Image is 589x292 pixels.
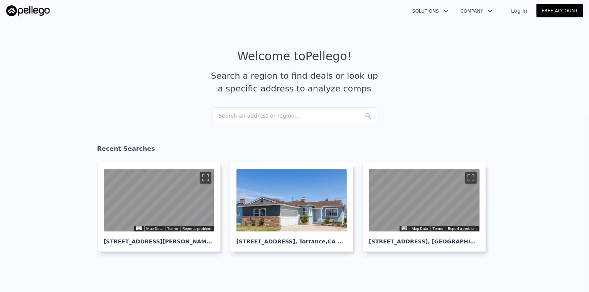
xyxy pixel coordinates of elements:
[147,226,163,231] button: Map Data
[402,226,407,230] button: Keyboard shortcuts
[230,163,359,252] a: [STREET_ADDRESS], Torrance,CA 90504
[369,231,479,245] div: [STREET_ADDRESS] , [GEOGRAPHIC_DATA]
[97,138,492,163] div: Recent Searches
[371,221,397,231] a: Open this area in Google Maps (opens a new window)
[106,221,131,231] a: Open this area in Google Maps (opens a new window)
[236,231,347,245] div: [STREET_ADDRESS] , Torrance
[183,226,212,231] a: Report a problem
[537,4,583,17] a: Free Account
[448,226,477,231] a: Report a problem
[237,49,352,63] div: Welcome to Pellego !
[212,107,377,124] div: Search an address or region...
[104,169,214,231] div: Map
[208,69,381,95] div: Search a region to find deals or look up a specific address to analyze comps
[6,5,50,16] img: Pellego
[200,172,211,184] button: Toggle fullscreen view
[465,172,477,184] button: Toggle fullscreen view
[369,169,479,231] div: Street View
[412,226,428,231] button: Map Data
[97,163,227,252] a: Map [STREET_ADDRESS][PERSON_NAME], Burbank
[104,169,214,231] div: Street View
[363,163,492,252] a: Map [STREET_ADDRESS], [GEOGRAPHIC_DATA]
[104,231,214,245] div: [STREET_ADDRESS][PERSON_NAME] , Burbank
[106,221,131,231] img: Google
[326,238,356,245] span: , CA 90504
[502,7,537,15] a: Log In
[371,221,397,231] img: Google
[454,4,499,18] button: Company
[369,169,479,231] div: Map
[167,226,178,231] a: Terms (opens in new tab)
[136,226,142,230] button: Keyboard shortcuts
[406,4,454,18] button: Solutions
[433,226,444,231] a: Terms (opens in new tab)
